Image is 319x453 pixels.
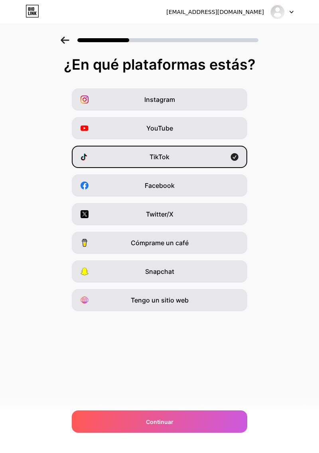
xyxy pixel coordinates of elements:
[150,153,169,161] font: TikTok
[131,296,189,304] font: Tengo un sitio web
[146,210,173,218] font: Twitter/X
[131,239,189,247] font: Cómprame un café
[64,56,256,73] font: ¿En qué plataformas estás?
[146,124,173,132] font: YouTube
[144,96,175,103] font: Instagram
[145,182,175,189] font: Facebook
[145,268,174,275] font: Snapchat
[270,4,285,20] img: Samantha Auxiliar
[146,418,173,425] font: Continuar
[166,9,264,15] font: [EMAIL_ADDRESS][DOMAIN_NAME]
